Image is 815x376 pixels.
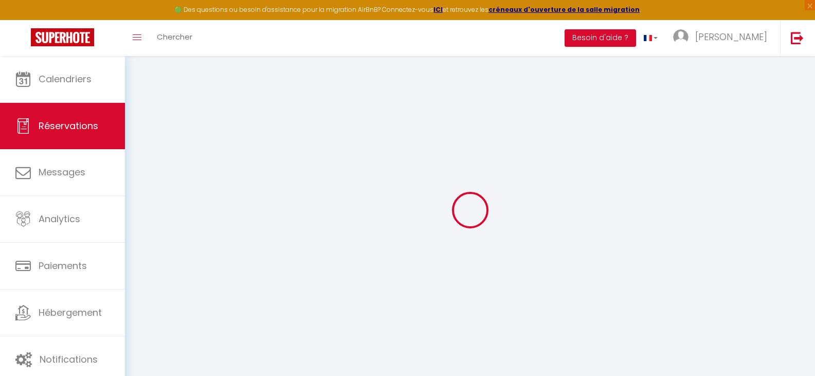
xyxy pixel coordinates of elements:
span: Analytics [39,212,80,225]
span: Notifications [40,353,98,366]
a: Chercher [149,20,200,56]
span: Hébergement [39,306,102,319]
span: Messages [39,166,85,178]
a: créneaux d'ouverture de la salle migration [488,5,640,14]
span: Paiements [39,259,87,272]
img: logout [791,31,804,44]
span: [PERSON_NAME] [695,30,767,43]
a: ... [PERSON_NAME] [665,20,780,56]
span: Réservations [39,119,98,132]
img: ... [673,29,689,45]
a: ICI [433,5,443,14]
span: Calendriers [39,73,92,85]
button: Besoin d'aide ? [565,29,636,47]
button: Ouvrir le widget de chat LiveChat [8,4,39,35]
img: Super Booking [31,28,94,46]
span: Chercher [157,31,192,42]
